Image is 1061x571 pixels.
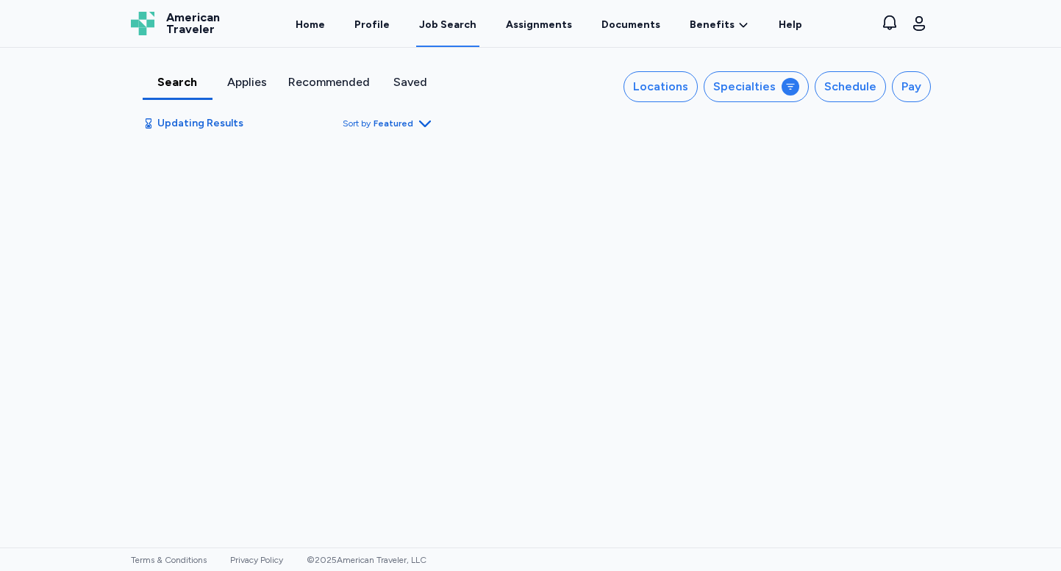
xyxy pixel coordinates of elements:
a: Benefits [690,18,749,32]
span: American Traveler [166,12,220,35]
button: Specialties [704,71,809,102]
div: Saved [382,73,440,91]
div: Search [149,73,207,91]
div: Schedule [824,78,876,96]
button: Sort byFeatured [343,115,434,132]
div: Locations [633,78,688,96]
span: Sort by [343,118,371,129]
a: Job Search [416,1,479,47]
span: Updating Results [157,116,243,131]
div: Recommended [288,73,370,91]
a: Terms & Conditions [131,555,207,565]
img: Logo [131,12,154,35]
div: Job Search [419,18,476,32]
span: Featured [374,118,413,129]
button: Locations [624,71,698,102]
button: Schedule [815,71,886,102]
button: Pay [892,71,931,102]
span: Benefits [690,18,735,32]
div: Pay [901,78,921,96]
div: Applies [218,73,276,91]
a: Privacy Policy [230,555,283,565]
div: Specialties [713,78,776,96]
span: © 2025 American Traveler, LLC [307,555,426,565]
